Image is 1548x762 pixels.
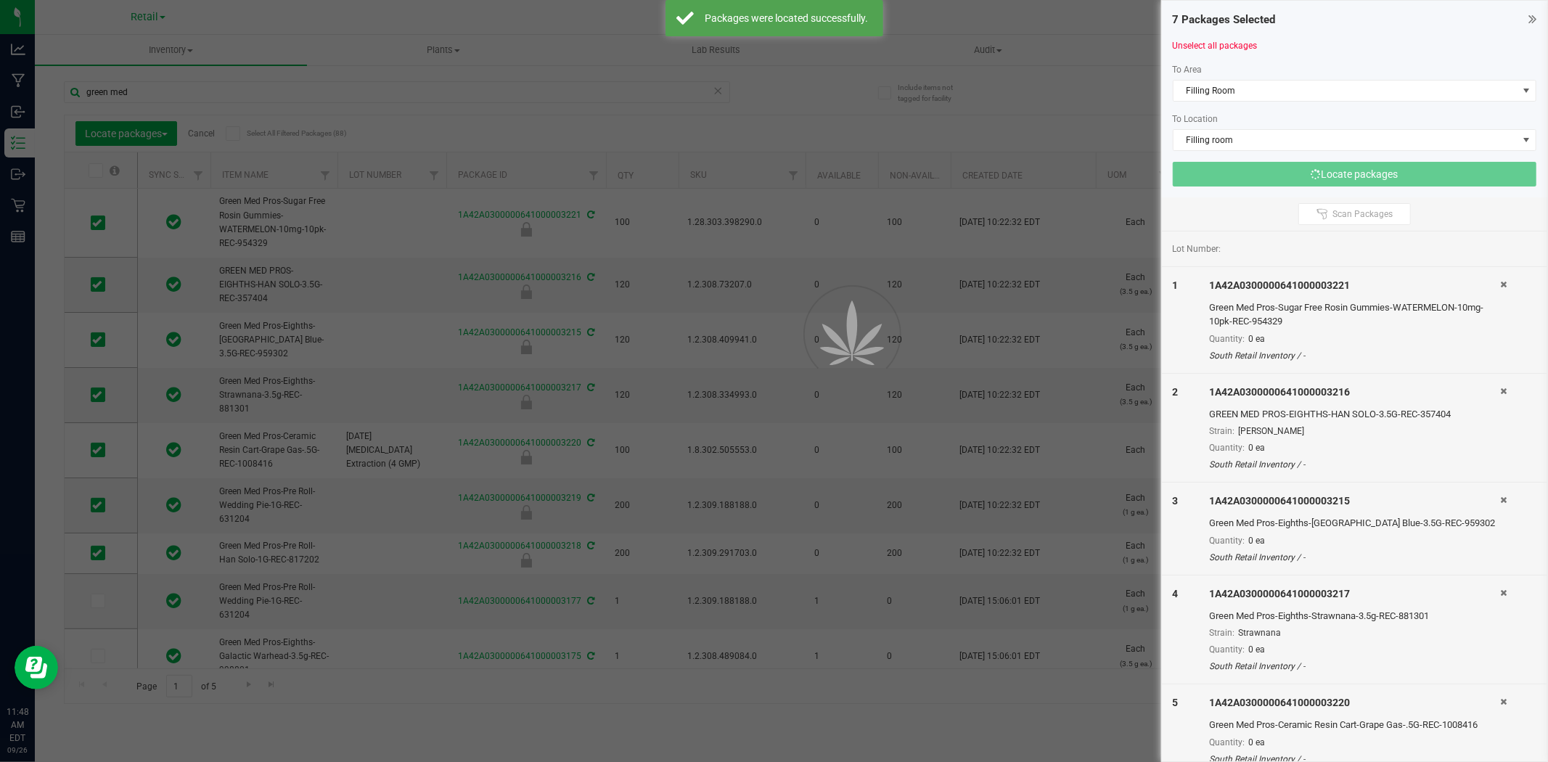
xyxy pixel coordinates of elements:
[1209,300,1500,329] div: Green Med Pros-Sugar Free Rosin Gummies-WATERMELON-10mg-10pk-REC-954329
[1209,334,1245,344] span: Quantity:
[1173,386,1179,398] span: 2
[1174,130,1518,150] span: Filling room
[1209,609,1500,623] div: Green Med Pros-Eighths-Strawnana-3.5g-REC-881301
[1209,493,1500,509] div: 1A42A0300000641000003215
[1174,81,1518,101] span: Filling Room
[1248,644,1265,655] span: 0 ea
[1209,349,1500,362] div: South Retail Inventory / -
[1173,242,1221,255] span: Lot Number:
[1209,586,1500,602] div: 1A42A0300000641000003217
[1209,536,1245,546] span: Quantity:
[1238,426,1304,436] span: [PERSON_NAME]
[1173,588,1179,599] span: 4
[1173,65,1203,75] span: To Area
[15,646,58,689] iframe: Resource center
[1173,41,1258,51] a: Unselect all packages
[1298,203,1411,225] button: Scan Packages
[1209,458,1500,471] div: South Retail Inventory / -
[1209,516,1500,530] div: Green Med Pros-Eighths-[GEOGRAPHIC_DATA] Blue-3.5G-REC-959302
[702,11,872,25] div: Packages were located successfully.
[1173,162,1536,187] button: Locate packages
[1248,536,1265,546] span: 0 ea
[1248,334,1265,344] span: 0 ea
[1209,695,1500,710] div: 1A42A0300000641000003220
[1209,628,1234,638] span: Strain:
[1209,385,1500,400] div: 1A42A0300000641000003216
[1209,718,1500,732] div: Green Med Pros-Ceramic Resin Cart-Grape Gas-.5G-REC-1008416
[1238,628,1281,638] span: Strawnana
[1209,278,1500,293] div: 1A42A0300000641000003221
[1209,426,1234,436] span: Strain:
[1209,660,1500,673] div: South Retail Inventory / -
[1209,644,1245,655] span: Quantity:
[1173,279,1179,291] span: 1
[1209,443,1245,453] span: Quantity:
[1248,443,1265,453] span: 0 ea
[1248,737,1265,747] span: 0 ea
[1332,208,1393,220] span: Scan Packages
[1173,114,1219,124] span: To Location
[1173,495,1179,507] span: 3
[1209,407,1500,422] div: GREEN MED PROS-EIGHTHS-HAN SOLO-3.5G-REC-357404
[1209,551,1500,564] div: South Retail Inventory / -
[1173,697,1179,708] span: 5
[1209,737,1245,747] span: Quantity:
